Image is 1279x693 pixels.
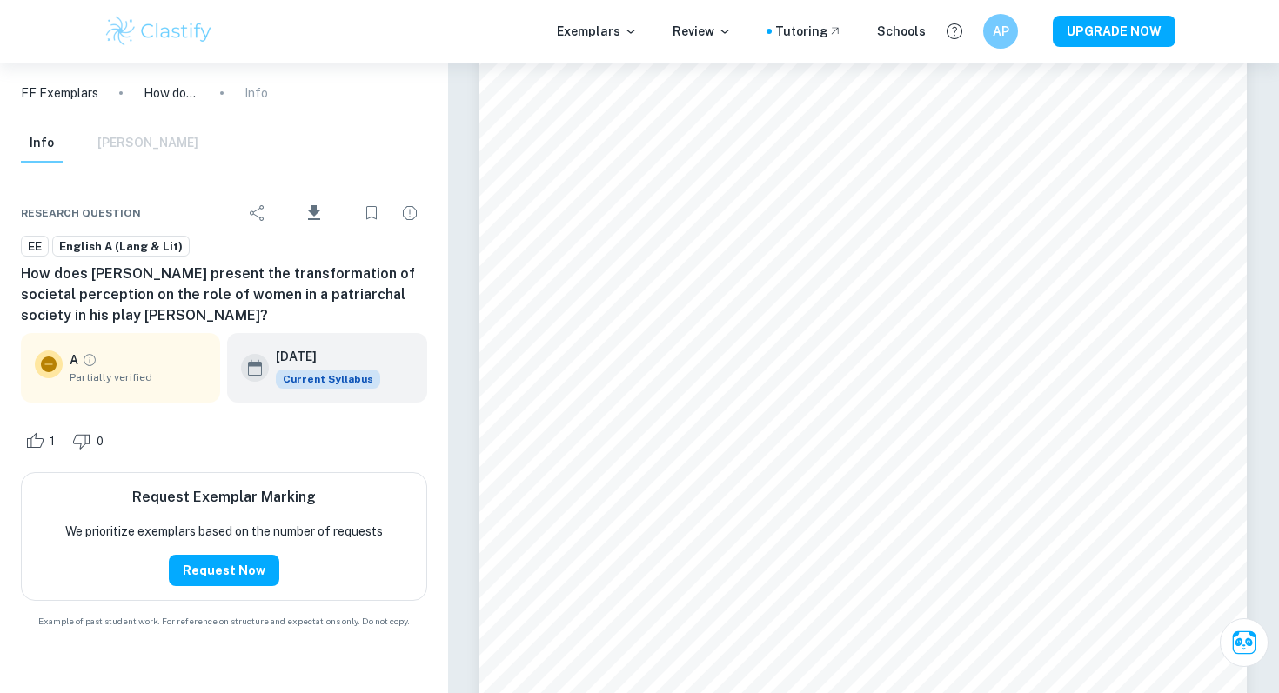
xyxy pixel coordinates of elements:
button: Info [21,124,63,163]
a: EE Exemplars [21,83,98,103]
span: Current Syllabus [276,370,380,389]
div: Share [240,196,275,230]
span: Partially verified [70,370,206,385]
p: Exemplars [557,22,638,41]
button: Help and Feedback [940,17,969,46]
div: Dislike [68,427,113,455]
h6: AP [991,22,1011,41]
button: AP [983,14,1018,49]
p: A [70,350,78,370]
button: Request Now [169,555,279,586]
a: Tutoring [775,22,842,41]
button: Ask Clai [1220,618,1269,667]
img: Clastify logo [104,14,214,49]
p: We prioritize exemplars based on the number of requests [65,522,383,541]
h6: Request Exemplar Marking [132,487,316,508]
span: Research question [21,205,141,221]
div: Like [21,427,64,455]
a: Grade partially verified [82,352,97,368]
span: EE [22,238,48,256]
div: Report issue [392,196,427,230]
span: Example of past student work. For reference on structure and expectations only. Do not copy. [21,615,427,628]
div: Bookmark [354,196,389,230]
p: Review [673,22,732,41]
button: UPGRADE NOW [1053,16,1175,47]
a: EE [21,236,49,257]
span: 0 [87,433,113,450]
h6: How does [PERSON_NAME] present the transformation of societal perception on the role of women in ... [21,263,427,326]
h6: [DATE] [276,347,366,366]
a: English A (Lang & Lit) [52,236,190,257]
p: How does [PERSON_NAME] present the transformation of societal perception on the role of women in ... [144,83,199,103]
span: English A (Lang & Lit) [53,238,189,256]
span: 1 [40,433,64,450]
div: This exemplar is based on the current syllabus. Feel free to refer to it for inspiration/ideas wh... [276,370,380,389]
a: Schools [877,22,926,41]
p: Info [244,83,268,103]
div: Download [278,190,351,236]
